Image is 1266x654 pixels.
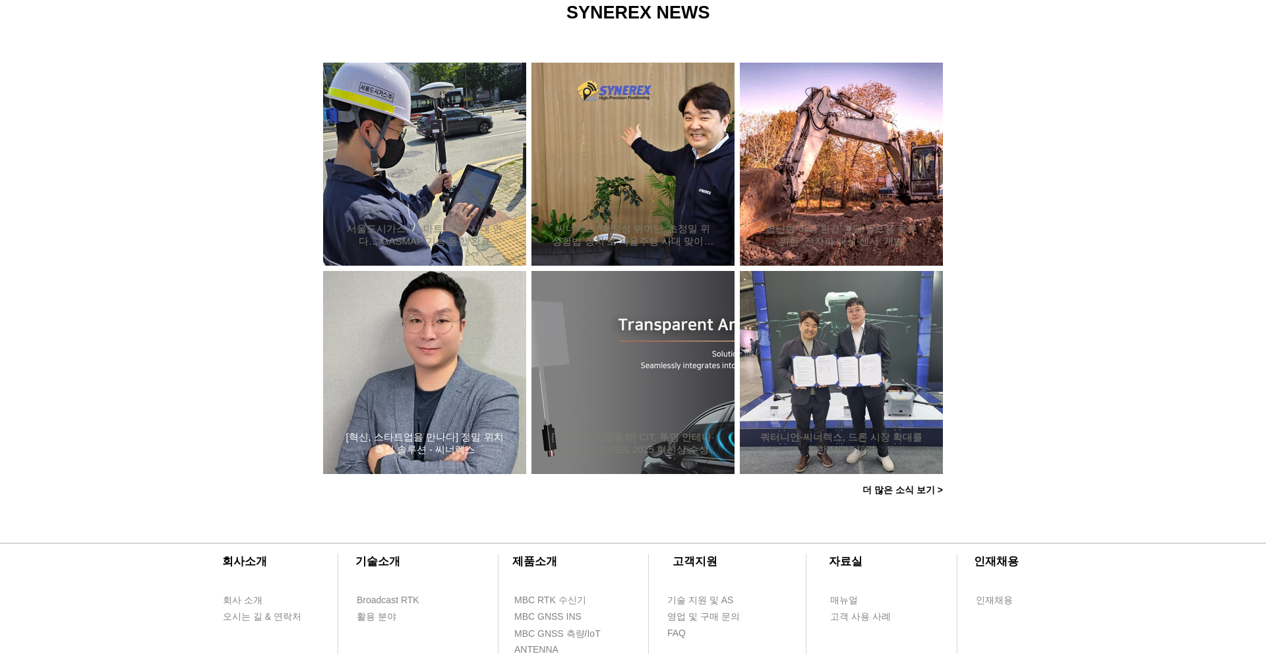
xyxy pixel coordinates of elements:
h2: 서울도시가스, ‘스마트 측량’ 시대 연다… GASMAP 기능 통합 완료 [343,223,506,248]
a: 회사 소개 [222,592,298,609]
a: 더 많은 소식 보기 > [853,477,952,504]
span: 더 많은 소식 보기 > [862,485,943,496]
a: 기술 지원 및 AS [667,592,766,609]
a: [주간스타트업동향] CIT, 투명 안테나·디스플레이 CES 2025 혁신상 수상 外 [551,431,715,456]
span: Broadcast RTK [357,594,419,607]
span: 매뉴얼 [830,594,858,607]
span: 고객 사용 사례 [830,610,891,624]
span: 기술 지원 및 AS [667,594,733,607]
span: 인재채용 [976,594,1013,607]
span: 회사 소개 [223,594,262,607]
a: 활용 분야 [356,609,432,625]
a: 고객 사용 사례 [829,609,905,625]
div: 게시물 목록입니다. 열람할 게시물을 선택하세요. [323,63,943,474]
span: ​인재채용 [974,555,1019,568]
a: MBC RTK 수신기 [514,592,613,609]
a: Broadcast RTK [356,592,432,609]
span: 영업 및 구매 문의 [667,610,740,624]
h2: 험난한 야외 환경 견딜 필드용 로봇 위한 ‘전자파 내성 센서’ 개발 [760,223,923,248]
a: 험난한 야외 환경 견딜 필드용 로봇 위한 ‘전자파 내성 센서’ 개발 [760,222,923,248]
span: ​기술소개 [355,555,400,568]
span: ​제품소개 [512,555,557,568]
span: MBC GNSS INS [514,610,582,624]
span: MBC GNSS 측량/IoT [514,628,601,641]
span: ​회사소개 [222,555,267,568]
a: FAQ [667,625,742,641]
a: 서울도시가스, ‘스마트 측량’ 시대 연다… GASMAP 기능 통합 완료 [343,222,506,248]
span: ​자료실 [829,555,862,568]
a: 인재채용 [975,592,1038,609]
span: MBC RTK 수신기 [514,594,586,607]
a: 영업 및 구매 문의 [667,609,742,625]
a: [혁신, 스타트업을 만나다] 정밀 위치측정 솔루션 - 씨너렉스 [343,431,506,456]
a: MBC GNSS INS [514,609,596,625]
span: SYNEREX NEWS [566,3,710,22]
span: FAQ [667,627,686,640]
a: MBC GNSS 측량/IoT [514,626,629,642]
a: 씨너렉스 “확장성 뛰어난 ‘초정밀 위성항법 장치’로 자율주행 시대 맞이할 것” [551,222,715,248]
h2: 씨너렉스 “확장성 뛰어난 ‘초정밀 위성항법 장치’로 자율주행 시대 맞이할 것” [551,223,715,248]
iframe: Wix Chat [1022,239,1266,654]
span: ​고객지원 [673,555,717,568]
span: 활용 분야 [357,610,396,624]
a: 쿼터니언-씨너렉스, 드론 시장 확대를 위한 MOU 체결 [760,431,923,456]
a: 오시는 길 & 연락처 [222,609,311,625]
span: 오시는 길 & 연락처 [223,610,301,624]
a: 매뉴얼 [829,592,905,609]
